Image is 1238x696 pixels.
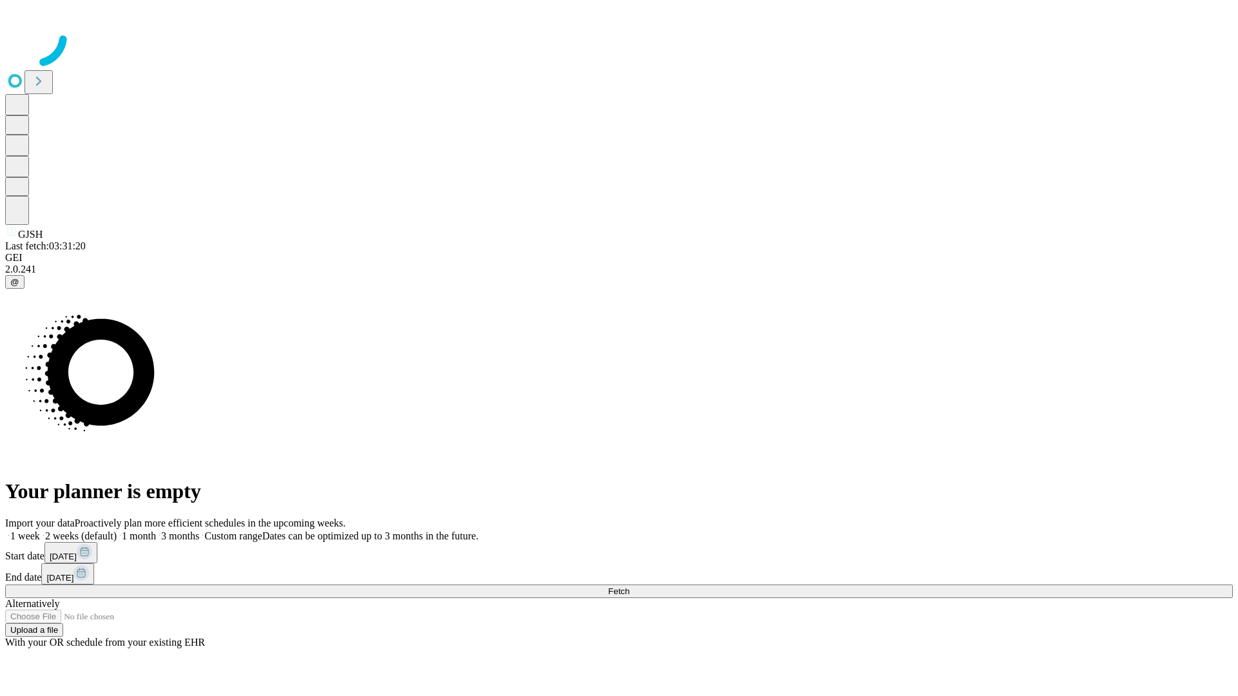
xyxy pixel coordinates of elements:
[50,552,77,561] span: [DATE]
[5,275,25,289] button: @
[75,517,346,528] span: Proactively plan more efficient schedules in the upcoming weeks.
[18,229,43,240] span: GJSH
[45,530,117,541] span: 2 weeks (default)
[46,573,74,583] span: [DATE]
[122,530,156,541] span: 1 month
[5,252,1233,264] div: GEI
[5,240,86,251] span: Last fetch: 03:31:20
[44,542,97,563] button: [DATE]
[10,530,40,541] span: 1 week
[5,264,1233,275] div: 2.0.241
[161,530,199,541] span: 3 months
[5,623,63,637] button: Upload a file
[41,563,94,585] button: [DATE]
[5,563,1233,585] div: End date
[5,479,1233,503] h1: Your planner is empty
[262,530,478,541] span: Dates can be optimized up to 3 months in the future.
[204,530,262,541] span: Custom range
[10,277,19,287] span: @
[5,598,59,609] span: Alternatively
[5,542,1233,563] div: Start date
[5,517,75,528] span: Import your data
[608,586,629,596] span: Fetch
[5,585,1233,598] button: Fetch
[5,637,205,648] span: With your OR schedule from your existing EHR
